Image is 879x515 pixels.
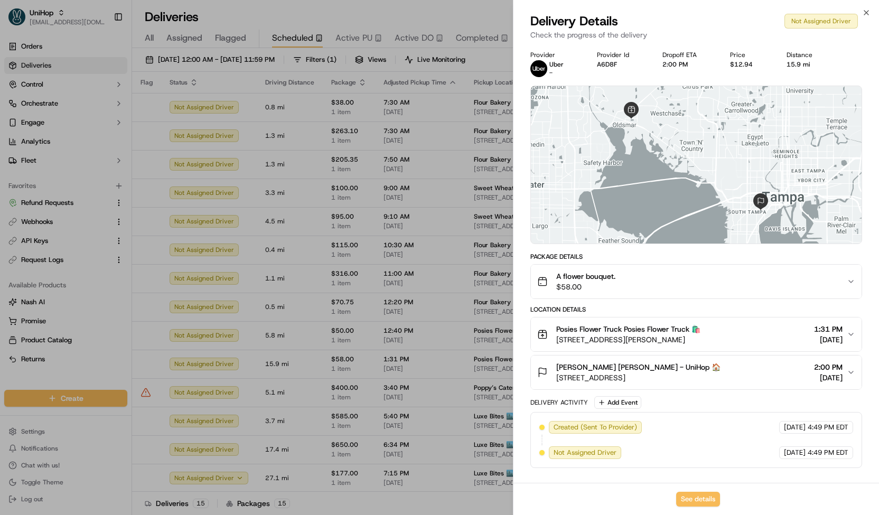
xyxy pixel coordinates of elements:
span: [DATE] [784,423,806,432]
span: [STREET_ADDRESS][PERSON_NAME] [556,334,700,345]
div: 2:00 PM [662,60,713,69]
span: [DATE] [814,372,843,383]
span: Not Assigned Driver [554,448,616,457]
div: Provider [530,51,580,59]
span: 1:31 PM [814,324,843,334]
span: $58.00 [556,282,615,292]
div: Delivery Activity [530,398,588,407]
button: See details [676,492,720,507]
span: A flower bouquet. [556,271,615,282]
button: [PERSON_NAME] [PERSON_NAME] - UniHop 🏠[STREET_ADDRESS]2:00 PM[DATE] [531,355,862,389]
button: Start new chat [180,104,192,116]
div: Package Details [530,252,862,261]
span: Pylon [105,179,128,186]
span: 2:00 PM [814,362,843,372]
div: $12.94 [730,60,769,69]
span: 4:49 PM EDT [808,448,848,457]
span: 4:49 PM EDT [808,423,848,432]
button: Add Event [594,396,641,409]
div: 💻 [89,154,98,162]
span: Posies Flower Truck Posies Flower Truck 🛍️ [556,324,700,334]
span: [DATE] [784,448,806,457]
img: 1736555255976-a54dd68f-1ca7-489b-9aae-adbdc363a1c4 [11,100,30,119]
button: Posies Flower Truck Posies Flower Truck 🛍️[STREET_ADDRESS][PERSON_NAME]1:31 PM[DATE] [531,317,862,351]
input: Got a question? Start typing here... [27,68,190,79]
p: Welcome 👋 [11,42,192,59]
div: 15.9 mi [787,60,829,69]
img: Nash [11,10,32,31]
a: 📗Knowledge Base [6,148,85,167]
div: We're available if you need us! [36,111,134,119]
span: Created (Sent To Provider) [554,423,637,432]
button: A flower bouquet.$58.00 [531,265,862,298]
div: Start new chat [36,100,173,111]
img: uber-new-logo.jpeg [530,60,547,77]
div: Price [730,51,769,59]
a: 💻API Documentation [85,148,174,167]
span: [PERSON_NAME] [PERSON_NAME] - UniHop 🏠 [556,362,721,372]
div: Dropoff ETA [662,51,713,59]
div: Location Details [530,305,862,314]
button: A6D8F [597,60,617,69]
p: Check the progress of the delivery [530,30,862,40]
div: Provider Id [597,51,646,59]
p: Uber [549,60,564,69]
span: - [549,69,553,77]
span: [DATE] [814,334,843,345]
span: API Documentation [100,153,170,163]
span: Delivery Details [530,13,618,30]
span: Knowledge Base [21,153,81,163]
span: [STREET_ADDRESS] [556,372,721,383]
div: Distance [787,51,829,59]
a: Powered byPylon [74,178,128,186]
div: 📗 [11,154,19,162]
